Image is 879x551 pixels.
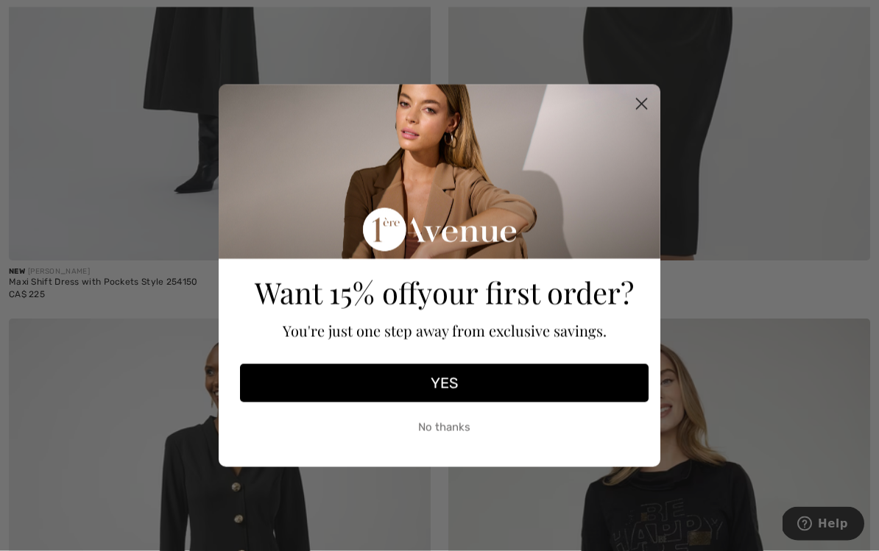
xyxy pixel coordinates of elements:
button: No thanks [240,410,649,447]
button: YES [240,364,649,402]
span: You're just one step away from exclusive savings. [283,321,607,341]
span: Help [35,10,66,24]
span: your first order? [417,273,634,312]
button: Close dialog [629,91,654,117]
span: Want 15% off [255,273,417,312]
